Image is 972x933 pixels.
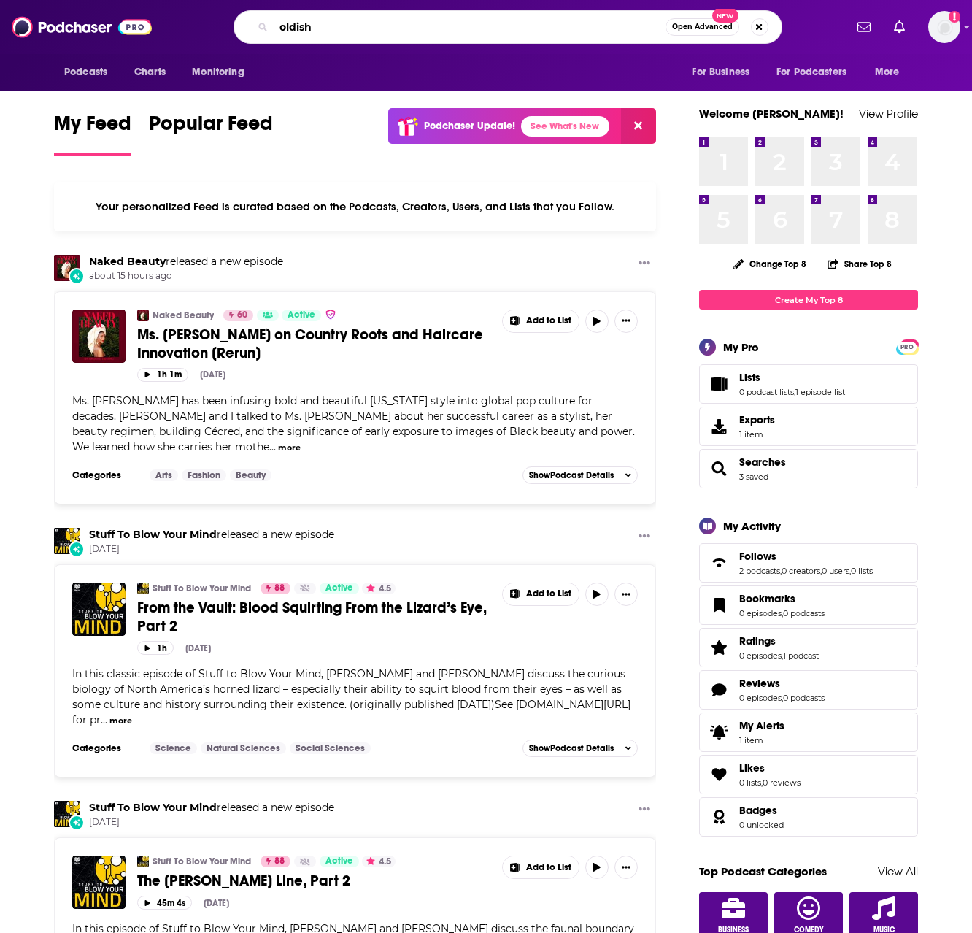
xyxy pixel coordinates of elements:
span: My Alerts [704,722,733,742]
button: Show More Button [633,528,656,546]
img: Stuff To Blow Your Mind [137,583,149,594]
span: Show Podcast Details [529,743,614,753]
a: Bookmarks [739,592,825,605]
a: 1 episode list [795,387,845,397]
span: ... [101,713,107,726]
button: 1h [137,641,174,655]
a: Searches [739,456,786,469]
button: ShowPodcast Details [522,740,638,757]
span: 88 [274,581,285,596]
button: more [278,442,301,454]
a: Bookmarks [704,595,733,615]
span: Follows [739,550,776,563]
a: Ratings [739,634,819,648]
span: about 15 hours ago [89,270,283,283]
span: Monitoring [192,62,244,82]
button: Show More Button [503,856,579,878]
a: Active [320,583,359,594]
span: [DATE] [89,543,334,556]
span: Bookmarks [739,592,795,605]
a: 3 saved [739,472,768,482]
img: Stuff To Blow Your Mind [137,856,149,867]
a: 60 [223,310,253,321]
span: For Business [692,62,749,82]
span: Ms. [PERSON_NAME] on Country Roots and Haircare Innovation [Rerun] [137,326,483,362]
span: Active [325,581,353,596]
span: 88 [274,854,285,869]
a: Popular Feed [149,111,273,155]
h3: released a new episode [89,255,283,269]
div: [DATE] [204,898,229,908]
a: Ratings [704,637,733,658]
a: Exports [699,407,918,446]
span: Ratings [699,628,918,667]
img: From the Vault: Blood Squirting From the Lizard’s Eye, Part 2 [72,583,126,636]
img: Stuff To Blow Your Mind [54,801,80,827]
span: Badges [739,804,777,817]
span: Active [288,308,315,323]
span: Searches [699,449,918,488]
span: More [875,62,900,82]
span: Logged in as Ashley_Beenen [928,11,960,43]
span: For Podcasters [776,62,846,82]
a: Stuff To Blow Your Mind [89,801,217,814]
div: Search podcasts, credits, & more... [234,10,782,44]
button: Show More Button [614,583,638,606]
button: open menu [182,58,263,86]
button: open menu [682,58,768,86]
a: Fashion [182,469,226,481]
input: Search podcasts, credits, & more... [274,15,666,39]
img: The Wallace Line, Part 2 [72,856,126,909]
span: , [761,777,763,788]
button: Show profile menu [928,11,960,43]
span: ... [269,440,276,453]
a: Active [282,310,321,321]
span: Reviews [699,670,918,710]
span: , [780,566,782,576]
a: Naked Beauty [89,255,166,268]
span: Likes [699,755,918,794]
span: [DATE] [89,816,334,829]
button: Show More Button [614,310,638,333]
img: Podchaser - Follow, Share and Rate Podcasts [12,13,152,41]
button: open menu [767,58,868,86]
img: Stuff To Blow Your Mind [54,528,80,554]
span: , [782,650,783,661]
span: My Alerts [739,719,784,732]
button: 4.5 [362,856,396,867]
a: Likes [704,764,733,785]
span: From the Vault: Blood Squirting From the Lizard’s Eye, Part 2 [137,599,487,635]
p: Podchaser Update! [424,120,515,132]
div: New Episode [69,541,85,557]
span: , [849,566,851,576]
div: Your personalized Feed is curated based on the Podcasts, Creators, Users, and Lists that you Follow. [54,182,656,231]
button: open menu [865,58,918,86]
span: In this classic episode of Stuff to Blow Your Mind, [PERSON_NAME] and [PERSON_NAME] discuss the c... [72,667,630,726]
button: Show More Button [503,310,579,332]
a: 0 creators [782,566,820,576]
span: , [820,566,822,576]
span: PRO [898,342,916,353]
a: Create My Top 8 [699,290,918,310]
span: Podcasts [64,62,107,82]
img: verified Badge [325,308,336,320]
button: Show More Button [633,801,656,819]
a: 0 episodes [739,608,782,618]
button: open menu [54,58,126,86]
a: 0 unlocked [739,820,784,830]
a: 88 [261,856,290,867]
div: My Pro [723,340,759,354]
a: My Alerts [699,713,918,752]
a: 0 episodes [739,693,782,703]
span: The [PERSON_NAME] Line, Part 2 [137,872,350,890]
a: 0 episodes [739,650,782,661]
img: Naked Beauty [137,310,149,321]
a: View All [878,864,918,878]
a: Follows [739,550,873,563]
a: Follows [704,553,733,573]
svg: Add a profile image [949,11,960,23]
a: Naked Beauty [153,310,214,321]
